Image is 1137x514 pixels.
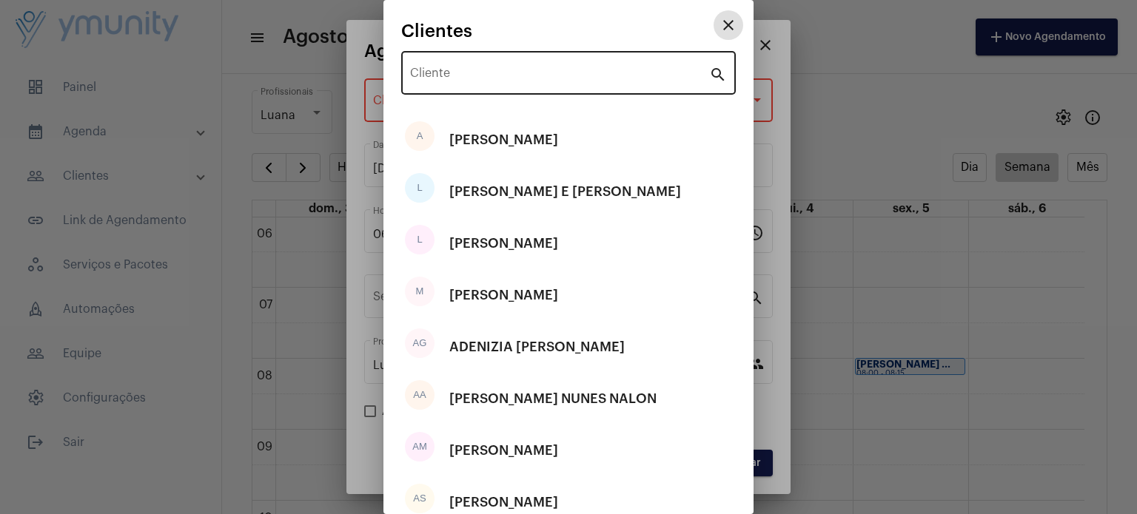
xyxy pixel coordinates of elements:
[720,16,737,34] mat-icon: close
[405,225,435,254] div: L
[405,121,435,151] div: A
[449,221,558,266] div: [PERSON_NAME]
[405,173,435,203] div: L
[405,380,435,410] div: AA
[449,428,558,473] div: [PERSON_NAME]
[405,277,435,306] div: M
[449,118,558,162] div: [PERSON_NAME]
[405,432,435,461] div: AM
[401,21,472,41] span: Clientes
[449,273,558,317] div: [PERSON_NAME]
[709,65,727,83] mat-icon: search
[449,376,657,421] div: [PERSON_NAME] NUNES NALON
[449,325,625,369] div: ADENIZIA [PERSON_NAME]
[405,484,435,513] div: AS
[405,328,435,358] div: AG
[410,70,709,83] input: Pesquisar cliente
[449,169,681,214] div: [PERSON_NAME] E [PERSON_NAME]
